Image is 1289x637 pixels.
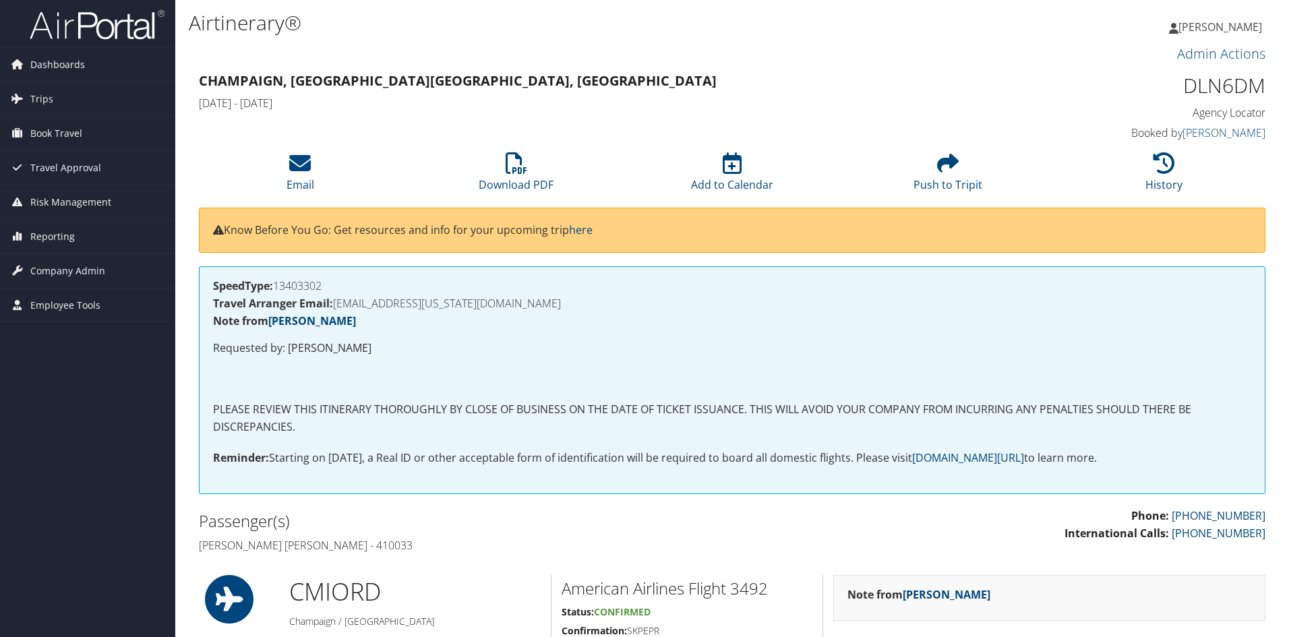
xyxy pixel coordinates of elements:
h4: Agency Locator [1014,105,1265,120]
p: Starting on [DATE], a Real ID or other acceptable form of identification will be required to boar... [213,450,1251,467]
a: Download PDF [479,160,553,192]
strong: Champaign, [GEOGRAPHIC_DATA] [GEOGRAPHIC_DATA], [GEOGRAPHIC_DATA] [199,71,717,90]
h2: Passenger(s) [199,510,722,533]
strong: Confirmation: [562,624,627,637]
a: [DOMAIN_NAME][URL] [912,450,1024,465]
a: [PHONE_NUMBER] [1172,526,1265,541]
a: History [1145,160,1182,192]
img: airportal-logo.png [30,9,164,40]
p: PLEASE REVIEW THIS ITINERARY THOROUGHLY BY CLOSE OF BUSINESS ON THE DATE OF TICKET ISSUANCE. THIS... [213,401,1251,435]
a: [PERSON_NAME] [268,313,356,328]
strong: Travel Arranger Email: [213,296,333,311]
a: [PERSON_NAME] [903,587,990,602]
p: Know Before You Go: Get resources and info for your upcoming trip [213,222,1251,239]
h4: 13403302 [213,280,1251,291]
span: Dashboards [30,48,85,82]
strong: Status: [562,605,594,618]
span: [PERSON_NAME] [1178,20,1262,34]
strong: International Calls: [1065,526,1169,541]
a: [PHONE_NUMBER] [1172,508,1265,523]
h5: Champaign / [GEOGRAPHIC_DATA] [289,615,541,628]
span: Company Admin [30,254,105,288]
p: Requested by: [PERSON_NAME] [213,340,1251,357]
strong: Reminder: [213,450,269,465]
span: Trips [30,82,53,116]
h4: Booked by [1014,125,1265,140]
span: Risk Management [30,185,111,219]
span: Employee Tools [30,289,100,322]
h4: [PERSON_NAME] [PERSON_NAME] - 410033 [199,538,722,553]
a: here [569,222,593,237]
a: [PERSON_NAME] [1169,7,1276,47]
strong: SpeedType: [213,278,273,293]
span: Book Travel [30,117,82,150]
strong: Phone: [1131,508,1169,523]
span: Travel Approval [30,151,101,185]
a: [PERSON_NAME] [1182,125,1265,140]
a: Add to Calendar [691,160,773,192]
h1: Airtinerary® [189,9,913,37]
span: Confirmed [594,605,651,618]
h4: [EMAIL_ADDRESS][US_STATE][DOMAIN_NAME] [213,298,1251,309]
a: Email [287,160,314,192]
strong: Note from [213,313,356,328]
h4: [DATE] - [DATE] [199,96,994,111]
h1: DLN6DM [1014,71,1265,100]
strong: Note from [847,587,990,602]
h1: CMI ORD [289,575,541,609]
span: Reporting [30,220,75,253]
a: Push to Tripit [913,160,982,192]
h2: American Airlines Flight 3492 [562,577,812,600]
a: Admin Actions [1177,44,1265,63]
